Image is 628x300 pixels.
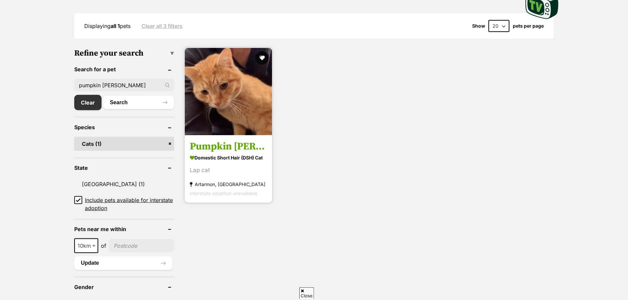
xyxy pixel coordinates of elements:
[74,177,174,191] a: [GEOGRAPHIC_DATA] (1)
[109,239,174,252] input: postcode
[74,196,174,212] a: Include pets available for interstate adoption
[111,23,120,29] strong: all 1
[74,79,174,92] input: Toby
[190,140,267,153] h3: Pumpkin [PERSON_NAME]
[75,241,98,250] span: 10km
[103,96,174,109] button: Search
[185,48,272,135] img: Pumpkin Sam - Domestic Short Hair (DSH) Cat
[84,23,131,29] span: Displaying pets
[74,256,172,270] button: Update
[74,226,174,232] header: Pets near me within
[142,23,182,29] a: Clear all 3 filters
[190,190,257,196] span: Interstate adoption unavailable
[190,180,267,189] strong: Artarmon, [GEOGRAPHIC_DATA]
[190,153,267,162] strong: Domestic Short Hair (DSH) Cat
[74,49,174,58] h3: Refine your search
[74,238,98,253] span: 10km
[513,23,544,29] label: pets per page
[101,242,106,250] span: of
[74,66,174,72] header: Search for a pet
[472,23,485,29] span: Show
[299,287,314,299] span: Close
[74,165,174,171] header: State
[74,137,174,151] a: Cats (1)
[185,135,272,203] a: Pumpkin [PERSON_NAME] Domestic Short Hair (DSH) Cat Lap cat Artarmon, [GEOGRAPHIC_DATA] Interstat...
[255,51,269,65] button: favourite
[85,196,174,212] span: Include pets available for interstate adoption
[74,284,174,290] header: Gender
[190,166,267,175] div: Lap cat
[74,124,174,130] header: Species
[74,95,102,110] a: Clear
